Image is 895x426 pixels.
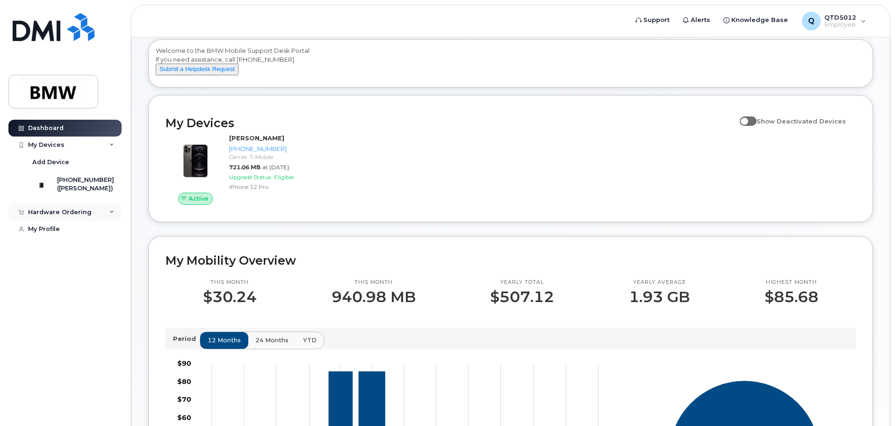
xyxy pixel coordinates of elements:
div: Welcome to the BMW Mobile Support Desk Portal If you need assistance, call [PHONE_NUMBER]. [156,46,866,84]
input: Show Deactivated Devices [740,112,747,120]
div: QTD5012 [795,12,873,30]
span: Knowledge Base [731,15,788,25]
iframe: Messenger Launcher [854,385,888,419]
span: at [DATE] [262,164,289,171]
h2: My Mobility Overview [166,253,856,267]
a: Submit a Helpdesk Request [156,65,238,72]
span: 721.06 MB [229,164,260,171]
p: $85.68 [765,289,818,305]
span: Employee [824,21,856,29]
span: Alerts [691,15,710,25]
div: iPhone 12 Pro [229,183,326,191]
tspan: $70 [177,395,191,404]
span: 24 months [255,336,289,345]
img: image20231002-3703462-zcwrqf.jpeg [173,138,218,183]
div: [PHONE_NUMBER] [229,144,326,153]
p: 940.98 MB [332,289,416,305]
a: Knowledge Base [717,11,794,29]
a: Alerts [676,11,717,29]
span: Q [808,15,815,27]
p: Yearly total [490,279,554,286]
tspan: $60 [177,413,191,422]
p: $507.12 [490,289,554,305]
tspan: $80 [177,377,191,385]
button: Submit a Helpdesk Request [156,64,238,75]
p: 1.93 GB [629,289,690,305]
span: Upgrade Status: [229,173,272,181]
p: $30.24 [203,289,257,305]
a: Support [629,11,676,29]
span: Support [643,15,670,25]
span: Show Deactivated Devices [757,117,846,125]
div: Carrier: T-Mobile [229,153,326,161]
a: Active[PERSON_NAME][PHONE_NUMBER]Carrier: T-Mobile721.06 MBat [DATE]Upgrade Status:EligibleiPhone... [166,134,330,205]
p: This month [332,279,416,286]
p: Period [173,334,200,343]
span: Eligible [274,173,294,181]
tspan: $90 [177,359,191,368]
p: Highest month [765,279,818,286]
span: QTD5012 [824,14,856,21]
span: YTD [303,336,317,345]
p: This month [203,279,257,286]
strong: [PERSON_NAME] [229,134,284,142]
h2: My Devices [166,116,735,130]
p: Yearly average [629,279,690,286]
span: Active [188,194,209,203]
